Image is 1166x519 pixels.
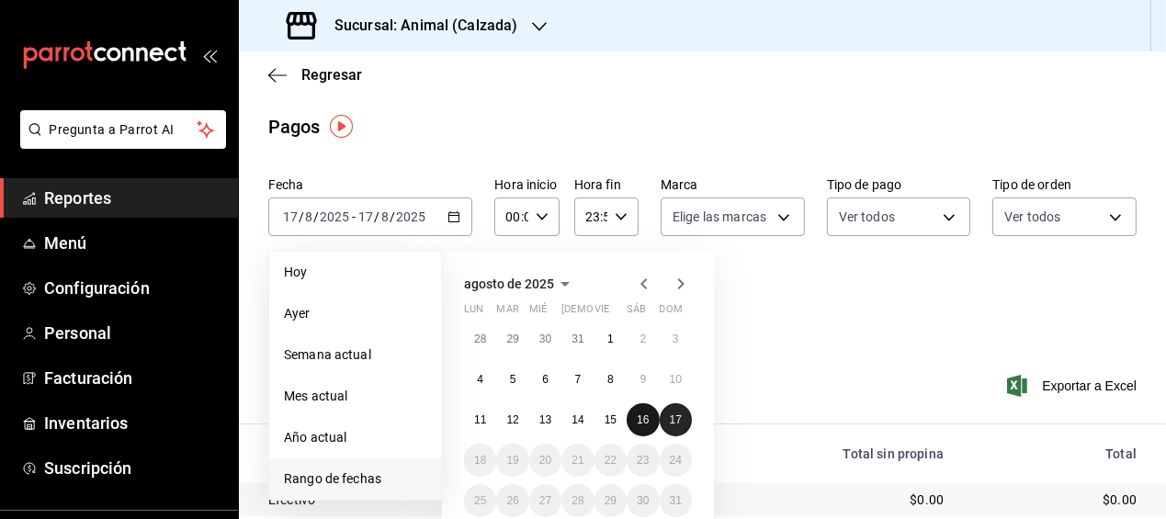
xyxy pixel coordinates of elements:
label: Fecha [268,179,472,192]
abbr: domingo [660,303,683,322]
button: 29 de agosto de 2025 [594,484,627,517]
button: 2 de agosto de 2025 [627,322,659,355]
div: $0.00 [973,491,1137,509]
button: 31 de julio de 2025 [561,322,594,355]
span: / [299,209,304,224]
abbr: 10 de agosto de 2025 [670,373,682,386]
h3: Sucursal: Animal (Calzada) [320,15,517,37]
abbr: 31 de agosto de 2025 [670,494,682,507]
abbr: 16 de agosto de 2025 [637,413,649,426]
abbr: 28 de julio de 2025 [474,333,486,345]
button: 3 de agosto de 2025 [660,322,692,355]
button: 24 de agosto de 2025 [660,444,692,477]
abbr: 31 de julio de 2025 [572,333,583,345]
input: ---- [319,209,350,224]
span: / [313,209,319,224]
button: 20 de agosto de 2025 [529,444,561,477]
abbr: 26 de agosto de 2025 [506,494,518,507]
abbr: sábado [627,303,646,322]
abbr: 4 de agosto de 2025 [477,373,483,386]
span: / [374,209,379,224]
button: 23 de agosto de 2025 [627,444,659,477]
input: -- [304,209,313,224]
div: Pagos [268,113,321,141]
button: Regresar [268,66,362,84]
span: Ver todos [1004,208,1060,226]
span: - [352,209,356,224]
abbr: miércoles [529,303,547,322]
abbr: viernes [594,303,609,322]
abbr: 25 de agosto de 2025 [474,494,486,507]
button: 26 de agosto de 2025 [496,484,528,517]
span: Suscripción [44,456,223,480]
button: 22 de agosto de 2025 [594,444,627,477]
button: 30 de agosto de 2025 [627,484,659,517]
button: 1 de agosto de 2025 [594,322,627,355]
button: open_drawer_menu [202,48,217,62]
abbr: martes [496,303,518,322]
button: 29 de julio de 2025 [496,322,528,355]
span: Ver todos [839,208,895,226]
button: 18 de agosto de 2025 [464,444,496,477]
abbr: 17 de agosto de 2025 [670,413,682,426]
abbr: 30 de agosto de 2025 [637,494,649,507]
abbr: 5 de agosto de 2025 [510,373,516,386]
button: 14 de agosto de 2025 [561,403,594,436]
abbr: 27 de agosto de 2025 [539,494,551,507]
abbr: 29 de agosto de 2025 [605,494,617,507]
abbr: 23 de agosto de 2025 [637,454,649,467]
abbr: 3 de agosto de 2025 [673,333,679,345]
abbr: 8 de agosto de 2025 [607,373,614,386]
span: Facturación [44,366,223,390]
a: Pregunta a Parrot AI [13,133,226,152]
span: Reportes [44,186,223,210]
img: Tooltip marker [330,115,353,138]
button: 13 de agosto de 2025 [529,403,561,436]
button: 30 de julio de 2025 [529,322,561,355]
span: Inventarios [44,411,223,435]
abbr: 24 de agosto de 2025 [670,454,682,467]
label: Tipo de pago [827,179,971,192]
button: 16 de agosto de 2025 [627,403,659,436]
button: 8 de agosto de 2025 [594,363,627,396]
button: 10 de agosto de 2025 [660,363,692,396]
abbr: 13 de agosto de 2025 [539,413,551,426]
abbr: 28 de agosto de 2025 [572,494,583,507]
abbr: 12 de agosto de 2025 [506,413,518,426]
button: 9 de agosto de 2025 [627,363,659,396]
button: 15 de agosto de 2025 [594,403,627,436]
span: Menú [44,231,223,255]
abbr: 15 de agosto de 2025 [605,413,617,426]
abbr: lunes [464,303,483,322]
button: Pregunta a Parrot AI [20,110,226,149]
abbr: 9 de agosto de 2025 [640,373,646,386]
abbr: 14 de agosto de 2025 [572,413,583,426]
abbr: 30 de julio de 2025 [539,333,551,345]
button: Exportar a Excel [1011,375,1137,397]
span: Semana actual [284,345,426,365]
button: 6 de agosto de 2025 [529,363,561,396]
input: -- [380,209,390,224]
button: 25 de agosto de 2025 [464,484,496,517]
span: Elige las marcas [673,208,766,226]
button: 28 de agosto de 2025 [561,484,594,517]
span: / [390,209,395,224]
button: 11 de agosto de 2025 [464,403,496,436]
span: Personal [44,321,223,345]
button: agosto de 2025 [464,273,576,295]
button: 27 de agosto de 2025 [529,484,561,517]
div: Total [973,446,1137,461]
abbr: 29 de julio de 2025 [506,333,518,345]
button: 19 de agosto de 2025 [496,444,528,477]
span: Regresar [301,66,362,84]
button: 4 de agosto de 2025 [464,363,496,396]
input: ---- [395,209,426,224]
button: 28 de julio de 2025 [464,322,496,355]
input: -- [357,209,374,224]
abbr: jueves [561,303,670,322]
abbr: 21 de agosto de 2025 [572,454,583,467]
button: 5 de agosto de 2025 [496,363,528,396]
abbr: 22 de agosto de 2025 [605,454,617,467]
